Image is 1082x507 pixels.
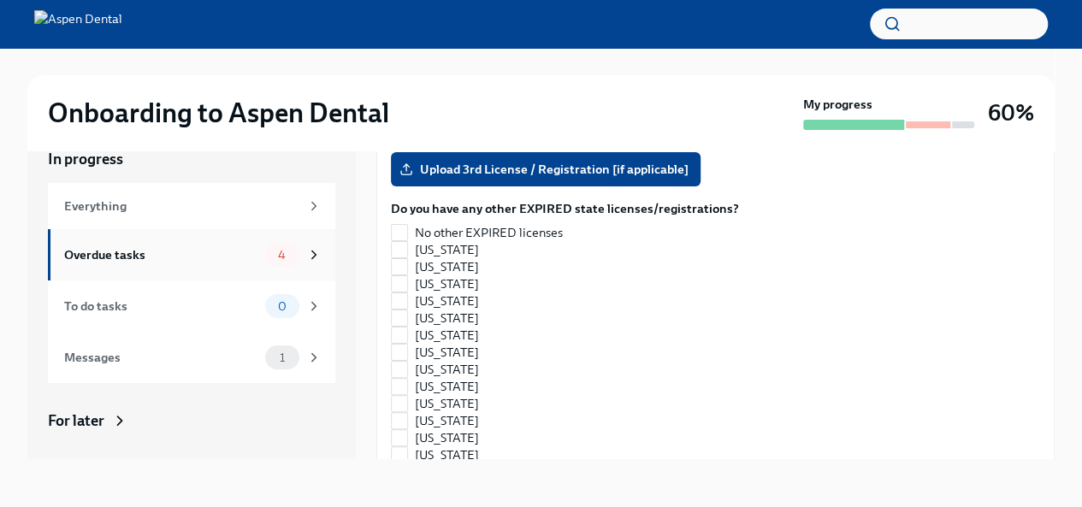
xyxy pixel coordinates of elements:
[269,351,295,364] span: 1
[415,412,479,429] span: [US_STATE]
[48,458,335,479] a: Archived
[415,241,479,258] span: [US_STATE]
[48,96,389,130] h2: Onboarding to Aspen Dental
[48,229,335,280] a: Overdue tasks4
[415,395,479,412] span: [US_STATE]
[48,410,335,431] a: For later
[803,96,872,113] strong: My progress
[415,310,479,327] span: [US_STATE]
[64,245,258,264] div: Overdue tasks
[415,361,479,378] span: [US_STATE]
[415,292,479,310] span: [US_STATE]
[268,300,297,313] span: 0
[415,429,479,446] span: [US_STATE]
[415,224,563,241] span: No other EXPIRED licenses
[48,149,335,169] a: In progress
[48,280,335,332] a: To do tasks0
[415,327,479,344] span: [US_STATE]
[64,348,258,367] div: Messages
[415,275,479,292] span: [US_STATE]
[415,378,479,395] span: [US_STATE]
[34,10,122,38] img: Aspen Dental
[391,152,701,186] label: Upload 3rd License / Registration [if applicable]
[391,200,739,217] label: Do you have any other EXPIRED state licenses/registrations?
[48,332,335,383] a: Messages1
[64,197,299,215] div: Everything
[988,97,1034,128] h3: 60%
[415,344,479,361] span: [US_STATE]
[48,410,104,431] div: For later
[415,446,479,463] span: [US_STATE]
[415,258,479,275] span: [US_STATE]
[268,249,296,262] span: 4
[64,297,258,315] div: To do tasks
[48,183,335,229] a: Everything
[403,161,689,178] span: Upload 3rd License / Registration [if applicable]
